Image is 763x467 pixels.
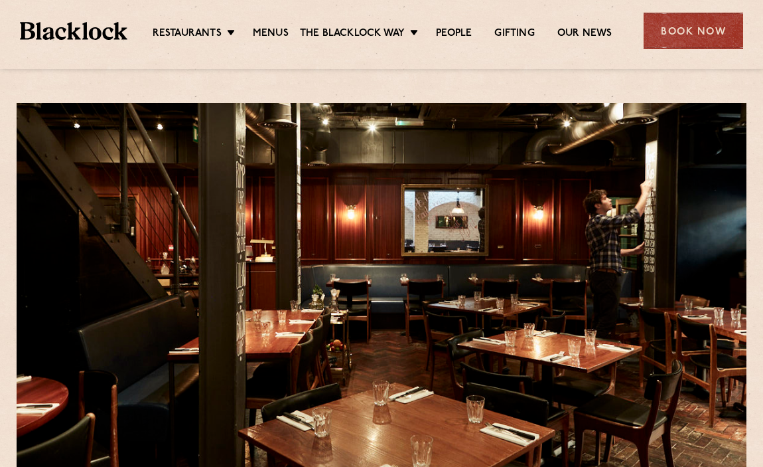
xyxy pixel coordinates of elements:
div: Book Now [644,13,743,49]
a: The Blacklock Way [300,27,405,42]
a: People [436,27,472,42]
a: Restaurants [153,27,222,42]
a: Our News [557,27,612,42]
a: Menus [253,27,289,42]
img: BL_Textured_Logo-footer-cropped.svg [20,22,127,40]
a: Gifting [494,27,534,42]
